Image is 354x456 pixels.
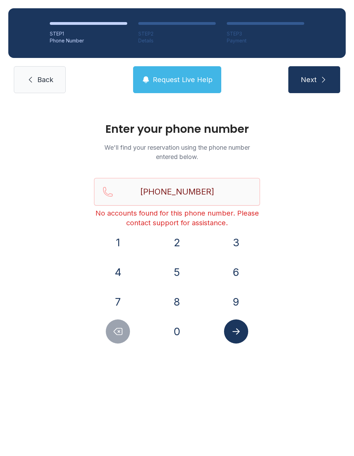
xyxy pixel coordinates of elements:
[94,123,260,135] h1: Enter your phone number
[106,260,130,284] button: 4
[227,37,304,44] div: Payment
[106,319,130,344] button: Delete number
[224,319,248,344] button: Submit lookup form
[50,30,127,37] div: STEP 1
[94,208,260,228] div: No accounts found for this phone number. Please contact support for assistance.
[94,143,260,161] p: We'll find your reservation using the phone number entered below.
[138,30,216,37] div: STEP 2
[94,178,260,206] input: Reservation phone number
[37,75,53,85] span: Back
[106,230,130,255] button: 1
[301,75,317,85] span: Next
[165,230,189,255] button: 2
[227,30,304,37] div: STEP 3
[224,260,248,284] button: 6
[165,319,189,344] button: 0
[153,75,213,85] span: Request Live Help
[106,290,130,314] button: 7
[50,37,127,44] div: Phone Number
[224,290,248,314] button: 9
[138,37,216,44] div: Details
[165,260,189,284] button: 5
[165,290,189,314] button: 8
[224,230,248,255] button: 3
